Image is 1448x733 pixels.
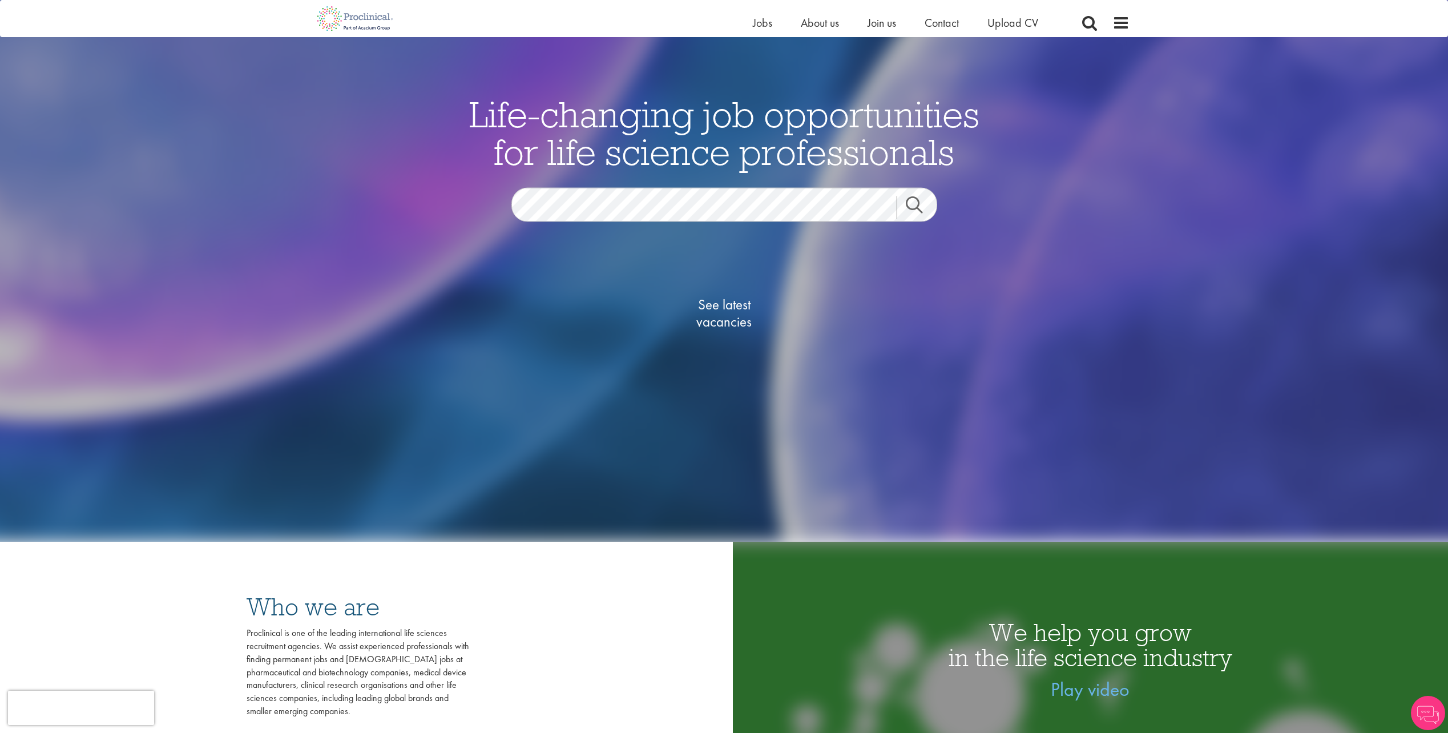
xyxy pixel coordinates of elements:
[801,15,839,30] a: About us
[667,251,781,376] a: See latestvacancies
[1411,696,1445,730] img: Chatbot
[987,15,1038,30] a: Upload CV
[247,627,469,718] div: Proclinical is one of the leading international life sciences recruitment agencies. We assist exp...
[469,91,979,175] span: Life-changing job opportunities for life science professionals
[868,15,896,30] a: Join us
[925,15,959,30] a: Contact
[667,296,781,331] span: See latest vacancies
[897,196,946,219] a: Job search submit button
[1051,677,1130,702] a: Play video
[753,15,772,30] a: Jobs
[8,691,154,725] iframe: reCAPTCHA
[247,594,469,619] h3: Who we are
